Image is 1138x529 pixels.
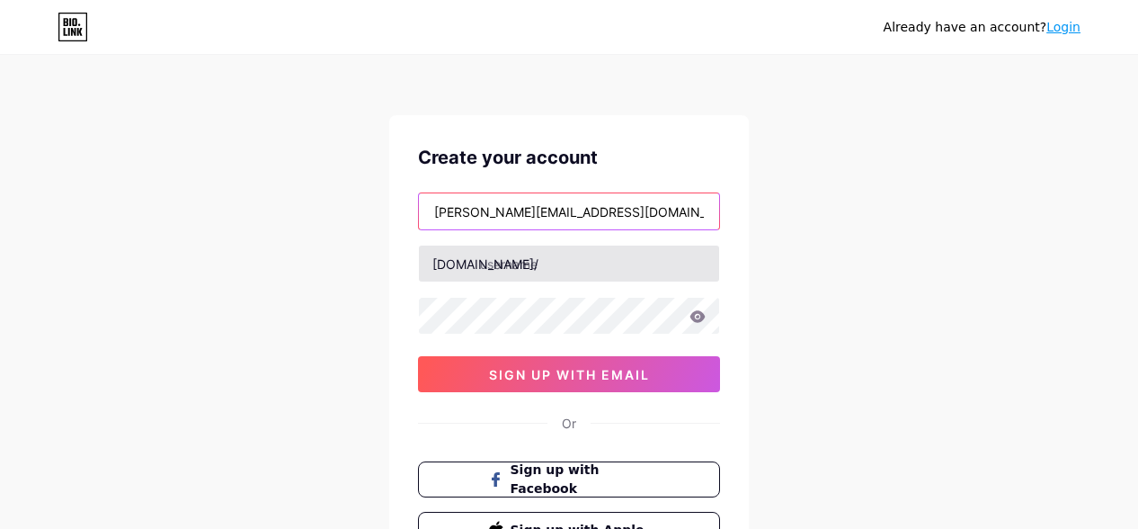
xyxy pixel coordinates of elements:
span: Sign up with Facebook [511,461,650,498]
button: Sign up with Facebook [418,462,720,498]
div: Create your account [418,144,720,171]
a: Login [1046,20,1080,34]
span: sign up with email [489,367,650,382]
div: Already have an account? [884,18,1080,37]
div: [DOMAIN_NAME]/ [432,255,538,273]
button: sign up with email [418,356,720,392]
input: username [419,246,719,282]
div: Or [562,414,576,433]
input: Email [419,193,719,229]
